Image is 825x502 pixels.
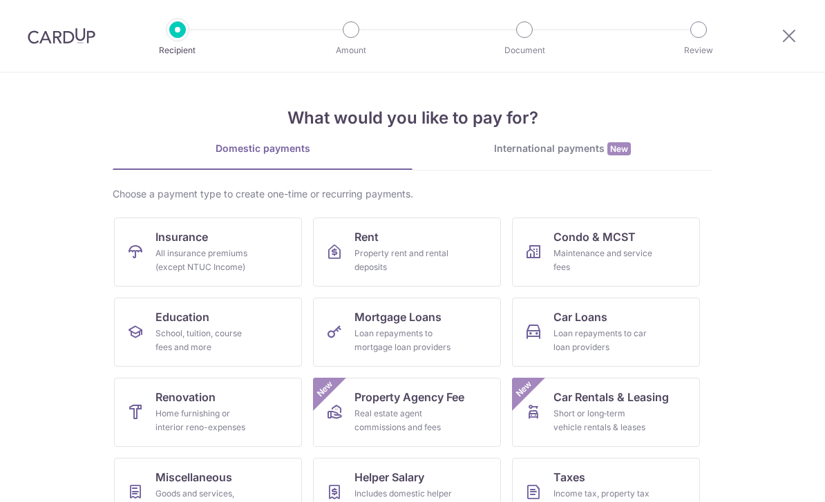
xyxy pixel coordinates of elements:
div: Real estate agent commissions and fees [354,407,454,434]
span: Help [32,10,60,22]
a: RentProperty rent and rental deposits [313,218,501,287]
a: RenovationHome furnishing or interior reno-expenses [114,378,302,447]
span: Education [155,309,209,325]
a: Mortgage LoansLoan repayments to mortgage loan providers [313,298,501,367]
p: Review [647,44,750,57]
span: Renovation [155,389,216,405]
div: Choose a payment type to create one-time or recurring payments. [113,187,712,201]
div: All insurance premiums (except NTUC Income) [155,247,255,274]
span: Car Rentals & Leasing [553,389,669,405]
a: EducationSchool, tuition, course fees and more [114,298,302,367]
span: Condo & MCST [553,229,636,245]
span: Helper Salary [354,469,424,485]
span: Help [122,10,151,22]
a: Car LoansLoan repayments to car loan providers [512,298,700,367]
div: School, tuition, course fees and more [155,327,255,354]
div: Loan repayments to mortgage loan providers [354,327,454,354]
a: Property Agency FeeReal estate agent commissions and feesNew [313,378,501,447]
div: Maintenance and service fees [553,247,653,274]
a: Condo & MCSTMaintenance and service fees [512,218,700,287]
p: Recipient [126,44,229,57]
p: Document [473,44,576,57]
span: New [314,378,336,400]
a: InsuranceAll insurance premiums (except NTUC Income) [114,218,302,287]
span: Miscellaneous [155,469,232,485]
div: Home furnishing or interior reno-expenses [155,407,255,434]
span: Property Agency Fee [354,389,464,405]
span: New [607,142,631,155]
span: Taxes [553,469,585,485]
span: Car Loans [553,309,607,325]
p: Amount [300,44,402,57]
span: Mortgage Loans [354,309,442,325]
span: New [513,378,535,400]
div: Short or long‑term vehicle rentals & leases [553,407,653,434]
a: Car Rentals & LeasingShort or long‑term vehicle rentals & leasesNew [512,378,700,447]
h4: What would you like to pay for? [113,106,712,131]
img: CardUp [28,28,95,44]
div: Property rent and rental deposits [354,247,454,274]
span: Insurance [155,229,208,245]
div: International payments [413,142,712,156]
div: Domestic payments [113,142,413,155]
span: Rent [354,229,379,245]
div: Loan repayments to car loan providers [553,327,653,354]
